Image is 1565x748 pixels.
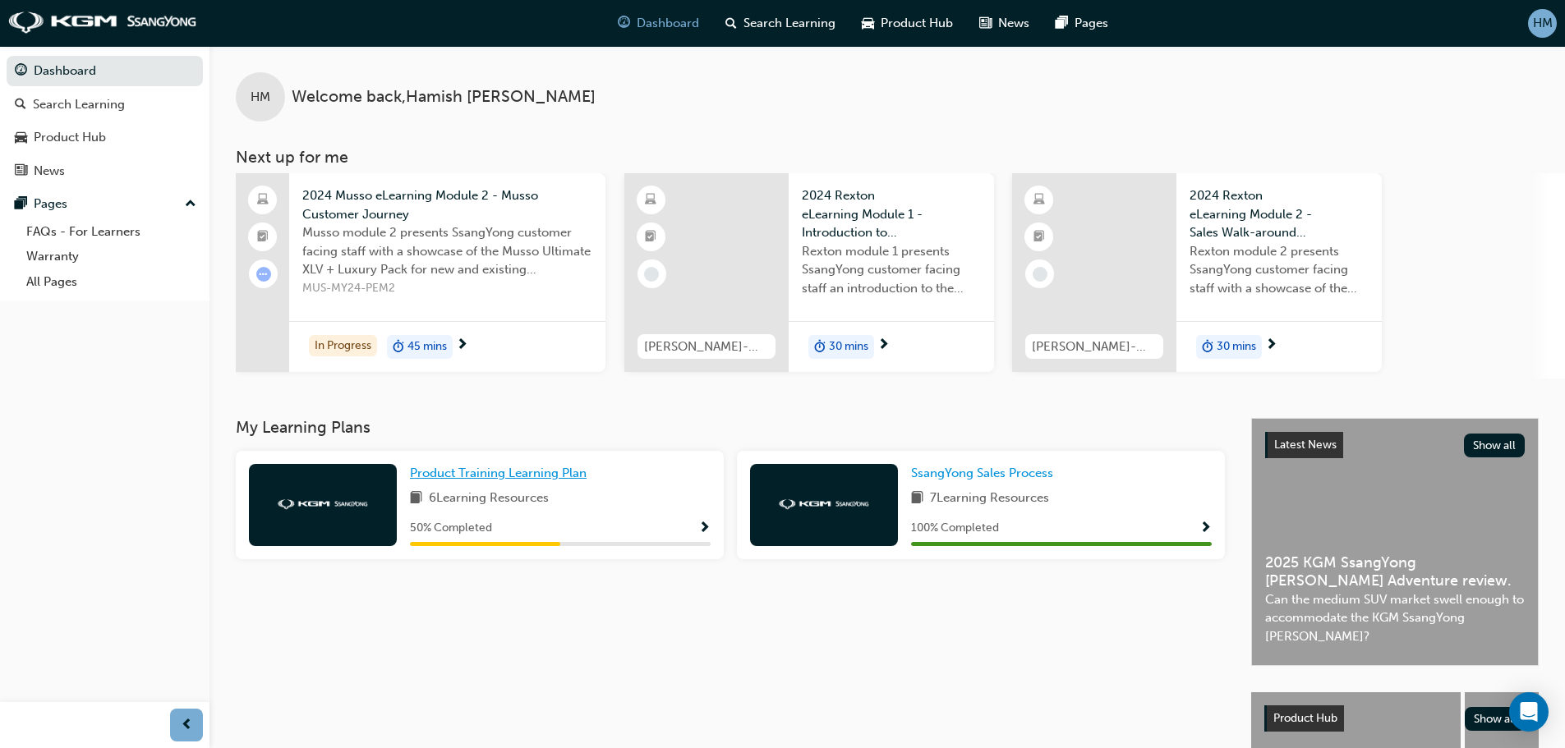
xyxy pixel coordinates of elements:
span: SsangYong Sales Process [911,466,1053,480]
span: HM [1533,14,1553,33]
span: Product Training Learning Plan [410,466,587,480]
span: 45 mins [407,337,447,356]
a: All Pages [20,269,203,295]
div: Open Intercom Messenger [1509,692,1549,732]
a: 2024 Musso eLearning Module 2 - Musso Customer JourneyMusso module 2 presents SsangYong customer ... [236,173,605,372]
span: book-icon [410,489,422,509]
a: News [7,156,203,186]
a: SsangYong Sales Process [911,464,1060,483]
a: car-iconProduct Hub [849,7,966,40]
a: Product Training Learning Plan [410,464,593,483]
span: up-icon [185,194,196,215]
span: Latest News [1274,438,1337,452]
span: prev-icon [181,715,193,736]
span: Rexton module 2 presents SsangYong customer facing staff with a showcase of the Rexton Ultimate f... [1190,242,1369,298]
button: Show all [1464,434,1526,457]
span: MUS-MY24-PEM2 [302,279,592,298]
span: 2025 KGM SsangYong [PERSON_NAME] Adventure review. [1265,553,1525,590]
div: Pages [34,195,67,213]
span: Product Hub [1273,711,1337,725]
div: In Progress [309,335,377,357]
div: News [34,162,65,181]
span: laptop-icon [257,190,269,211]
h3: My Learning Plans [236,418,1225,437]
span: search-icon [15,98,26,112]
a: Product Hub [7,122,203,153]
span: Can the medium SUV market swell enough to accommodate the KGM SsangYong [PERSON_NAME]? [1265,590,1525,646]
span: Search Learning [743,14,835,33]
span: pages-icon [1056,13,1068,34]
a: FAQs - For Learners [20,219,203,245]
span: guage-icon [618,13,630,34]
a: Warranty [20,244,203,269]
span: Rexton module 1 presents SsangYong customer facing staff an introduction to the 2024 SsangYong Re... [802,242,981,298]
span: booktick-icon [1033,227,1045,248]
button: Show all [1465,707,1526,731]
span: Show Progress [1199,521,1212,536]
span: learningRecordVerb_NONE-icon [644,267,659,282]
span: duration-icon [1202,337,1213,358]
span: 30 mins [1217,337,1256,356]
a: Product HubShow all [1264,705,1526,732]
a: Search Learning [7,89,203,120]
span: learningResourceType_ELEARNING-icon [1033,190,1045,211]
span: search-icon [725,13,737,34]
span: Musso module 2 presents SsangYong customer facing staff with a showcase of the Musso Ultimate XLV... [302,223,592,279]
span: learningResourceType_ELEARNING-icon [645,190,656,211]
span: learningRecordVerb_NONE-icon [1033,267,1047,282]
img: kgm [779,499,869,510]
span: Pages [1075,14,1108,33]
span: 6 Learning Resources [429,489,549,509]
span: Welcome back , Hamish [PERSON_NAME] [292,88,596,107]
span: 100 % Completed [911,519,999,538]
span: [PERSON_NAME]-MY24-PEM1 [644,337,769,356]
div: Product Hub [34,128,106,147]
span: News [998,14,1029,33]
span: 2024 Rexton eLearning Module 2 - Sales Walk-around Customer Journey [1190,186,1369,242]
a: [PERSON_NAME]-MY24-7PEL2024 Rexton eLearning Module 2 - Sales Walk-around Customer JourneyRexton ... [1012,173,1382,372]
a: guage-iconDashboard [605,7,712,40]
h3: Next up for me [209,148,1565,167]
button: Show Progress [698,518,711,539]
span: 30 mins [829,337,868,356]
span: 7 Learning Resources [930,489,1049,509]
span: pages-icon [15,197,27,212]
span: news-icon [979,13,992,34]
button: Show Progress [1199,518,1212,539]
span: Show Progress [698,521,711,536]
span: booktick-icon [645,227,656,248]
button: Pages [7,189,203,219]
a: Latest NewsShow all [1265,432,1525,458]
span: 2024 Rexton eLearning Module 1 - Introduction to Rexton and Customers [802,186,981,242]
a: Latest NewsShow all2025 KGM SsangYong [PERSON_NAME] Adventure review.Can the medium SUV market sw... [1251,418,1539,666]
span: Dashboard [637,14,699,33]
span: Product Hub [881,14,953,33]
span: 50 % Completed [410,519,492,538]
button: HM [1528,9,1557,38]
span: next-icon [456,338,468,353]
a: pages-iconPages [1043,7,1121,40]
span: duration-icon [393,337,404,358]
img: kgm [278,499,368,510]
span: news-icon [15,164,27,179]
a: news-iconNews [966,7,1043,40]
a: [PERSON_NAME]-MY24-PEM12024 Rexton eLearning Module 1 - Introduction to Rexton and CustomersRexto... [624,173,994,372]
span: next-icon [877,338,890,353]
span: 2024 Musso eLearning Module 2 - Musso Customer Journey [302,186,592,223]
span: [PERSON_NAME]-MY24-7PEL [1032,337,1157,356]
span: next-icon [1265,338,1277,353]
span: HM [251,88,270,107]
span: learningRecordVerb_ATTEMPT-icon [256,267,271,282]
img: kgm [8,11,197,34]
span: guage-icon [15,64,27,79]
span: booktick-icon [257,227,269,248]
a: Dashboard [7,56,203,86]
span: car-icon [862,13,874,34]
button: DashboardSearch LearningProduct HubNews [7,53,203,189]
span: book-icon [911,489,923,509]
div: Search Learning [33,95,125,114]
a: search-iconSearch Learning [712,7,849,40]
span: car-icon [15,131,27,145]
